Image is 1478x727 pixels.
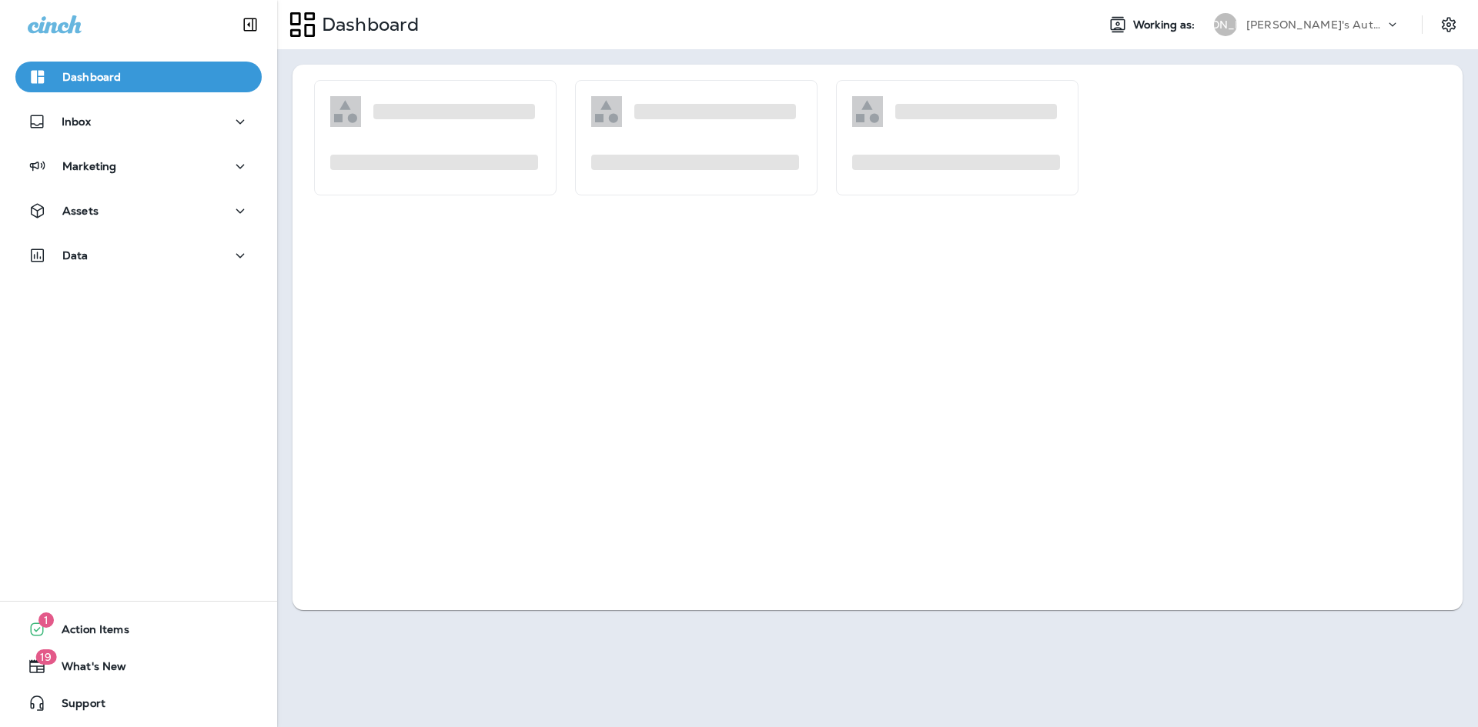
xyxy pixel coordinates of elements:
button: Collapse Sidebar [229,9,272,40]
div: [PERSON_NAME] [1214,13,1237,36]
button: 19What's New [15,651,262,682]
button: Dashboard [15,62,262,92]
p: Data [62,249,89,262]
button: Data [15,240,262,271]
span: 19 [35,649,56,665]
span: Support [46,697,105,715]
span: 1 [38,612,54,628]
button: Support [15,688,262,719]
p: Dashboard [62,71,121,83]
p: Assets [62,205,99,217]
button: Inbox [15,106,262,137]
button: Assets [15,195,262,226]
span: Action Items [46,623,129,642]
button: Marketing [15,151,262,182]
p: Inbox [62,115,91,128]
span: What's New [46,660,126,679]
span: Working as: [1133,18,1199,32]
button: 1Action Items [15,614,262,645]
p: Dashboard [316,13,419,36]
p: Marketing [62,160,116,172]
button: Settings [1435,11,1463,38]
p: [PERSON_NAME]'s Auto & Tire [1246,18,1385,31]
